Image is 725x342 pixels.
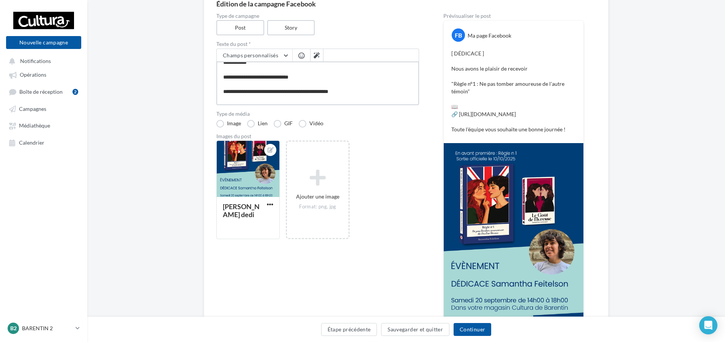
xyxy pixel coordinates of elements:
label: Image [216,120,241,128]
span: Médiathèque [19,123,50,129]
label: Type de média [216,111,419,117]
div: [PERSON_NAME] dedi [223,202,260,219]
span: Campagnes [19,106,46,112]
span: Boîte de réception [19,88,63,95]
div: Open Intercom Messenger [699,316,717,334]
span: Opérations [20,72,46,78]
div: 2 [72,89,78,95]
label: Vidéo [299,120,323,128]
label: Lien [247,120,268,128]
button: Nouvelle campagne [6,36,81,49]
button: Étape précédente [321,323,377,336]
span: B2 [10,325,17,332]
div: Ma page Facebook [468,32,511,39]
a: B2 BARENTIN 2 [6,321,81,336]
a: Calendrier [5,136,83,149]
div: Prévisualiser le post [443,13,584,19]
p: BARENTIN 2 [22,325,72,332]
button: Champs personnalisés [217,49,292,62]
div: Édition de la campagne Facebook [216,0,596,7]
label: Post [216,20,264,35]
label: Story [267,20,315,35]
a: Opérations [5,68,83,81]
a: Campagnes [5,102,83,115]
span: Champs personnalisés [223,52,278,58]
span: Calendrier [19,139,44,146]
label: GIF [274,120,293,128]
label: Texte du post * [216,41,419,47]
label: Type de campagne [216,13,419,19]
button: Continuer [454,323,491,336]
button: Sauvegarder et quitter [381,323,449,336]
span: Notifications [20,58,51,64]
a: Boîte de réception2 [5,85,83,99]
p: [ DÉDICACE ] Nous avons le plaisir de recevoir "Règle n°1 : Ne pas tomber amoureuse de l'autre té... [451,50,576,133]
div: Images du post [216,134,419,139]
a: Médiathèque [5,118,83,132]
div: FB [452,28,465,42]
